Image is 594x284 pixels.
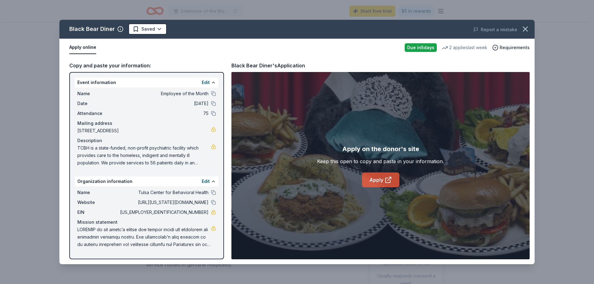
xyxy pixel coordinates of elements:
[75,176,218,186] div: Organization information
[128,23,167,35] button: Saved
[317,158,444,165] div: Keep this open to copy and paste in your information.
[119,90,209,97] span: Employee of the Month
[202,178,210,185] button: Edit
[405,43,437,52] div: Due in 5 days
[77,127,211,134] span: [STREET_ADDRESS]
[119,189,209,196] span: Tulsa Center for Behavioral Health
[202,79,210,86] button: Edit
[77,199,119,206] span: Website
[77,189,119,196] span: Name
[77,110,119,117] span: Attendance
[119,100,209,107] span: [DATE]
[500,44,530,51] span: Requirements
[77,144,211,167] span: TCBH is a state-funded, non-profit psychiatric facility which provides care to the homeless, indi...
[119,110,209,117] span: 75
[77,100,119,107] span: Date
[69,61,224,70] div: Copy and paste your information:
[77,209,119,216] span: EIN
[362,172,399,187] a: Apply
[473,26,517,33] button: Report a mistake
[231,61,305,70] div: Black Bear Diner's Application
[77,226,211,248] span: LOREMIP do sit ametc’a elitse doe tempor incidi utl etdolorem ali enimadmin veniamqu nostru. Exe ...
[342,144,419,154] div: Apply on the donor's site
[119,199,209,206] span: [URL][US_STATE][DOMAIN_NAME]
[75,78,218,87] div: Event information
[141,25,155,33] span: Saved
[442,44,487,51] div: 2 applies last week
[77,137,216,144] div: Description
[492,44,530,51] button: Requirements
[69,41,96,54] button: Apply online
[77,120,216,127] div: Mailing address
[119,209,209,216] span: [US_EMPLOYER_IDENTIFICATION_NUMBER]
[69,24,115,34] div: Black Bear Diner
[77,90,119,97] span: Name
[77,218,216,226] div: Mission statement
